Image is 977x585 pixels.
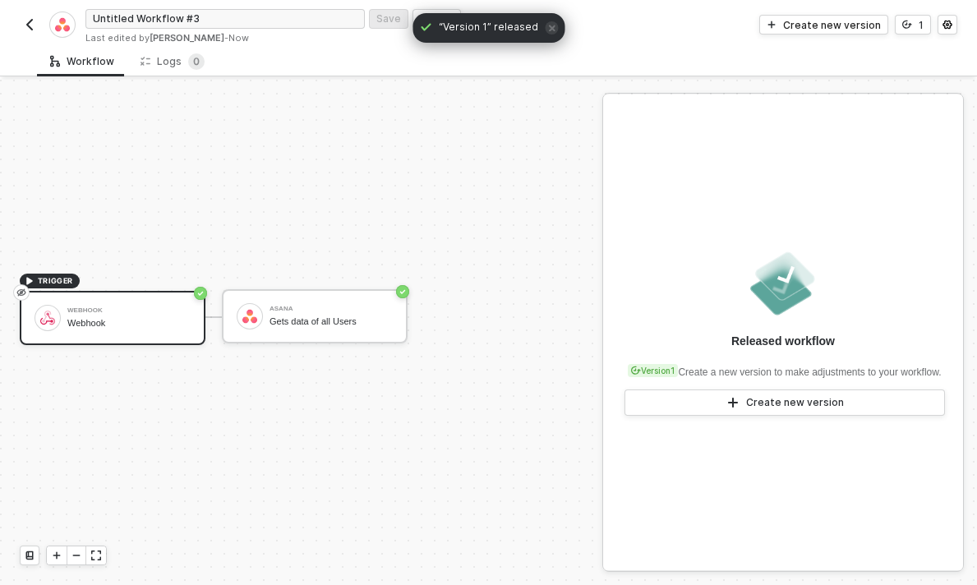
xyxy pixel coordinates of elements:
span: “Version 1” released [439,20,538,36]
img: icon [40,311,55,325]
div: Create new version [746,396,844,409]
span: TRIGGER [38,274,73,288]
span: eye-invisible [16,286,26,299]
span: icon-versioning [631,366,641,375]
span: icon-play [767,20,777,30]
span: icon-play [25,276,35,286]
div: Version 1 [628,364,678,377]
div: Gets data of all Users [270,316,393,327]
span: icon-check [419,21,432,34]
span: icon-minus [71,550,81,560]
button: Cancel [412,9,461,29]
div: Workflow [50,55,114,68]
div: Cancel [420,12,454,25]
img: back [23,18,36,31]
button: Create new version [624,389,945,416]
button: back [20,15,39,35]
button: Create new version [759,15,888,35]
span: [PERSON_NAME] [150,32,224,44]
button: 1 [895,15,931,35]
input: Please enter a title [85,9,365,29]
div: Released workflow [731,333,835,349]
span: icon-success-page [194,287,207,300]
div: Logs [141,53,205,70]
span: icon-success-page [396,285,409,298]
div: 1 [919,18,924,32]
div: Create new version [783,18,881,32]
span: icon-expand [91,550,101,560]
img: integration-icon [55,17,69,32]
span: icon-versioning [902,20,912,30]
div: Webhook [67,307,191,314]
div: Create a new version to make adjustments to your workflow. [624,356,941,380]
sup: 0 [188,53,205,70]
span: icon-play [726,396,740,409]
span: icon-settings [942,20,952,30]
span: icon-close [545,21,558,35]
div: Asana [270,306,393,312]
span: icon-play [52,550,62,560]
button: Save [369,9,408,29]
img: released.png [747,247,819,320]
img: icon [242,309,257,324]
div: Last edited by - Now [85,32,487,44]
div: Webhook [67,318,191,329]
